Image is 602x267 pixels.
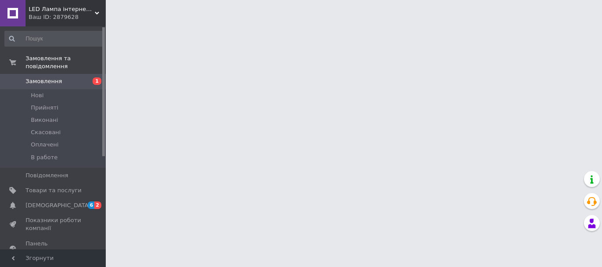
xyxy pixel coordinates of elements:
[31,154,58,161] span: В работе
[88,201,95,209] span: 6
[26,216,82,232] span: Показники роботи компанії
[26,77,62,85] span: Замовлення
[31,128,61,136] span: Скасовані
[26,55,106,70] span: Замовлення та повідомлення
[31,116,58,124] span: Виконані
[93,77,101,85] span: 1
[29,5,95,13] span: LED Лампа інтернет-магазин
[26,240,82,256] span: Панель управління
[4,31,104,47] input: Пошук
[31,91,44,99] span: Нові
[94,201,101,209] span: 2
[31,141,59,149] span: Оплачені
[29,13,106,21] div: Ваш ID: 2879628
[26,187,82,194] span: Товари та послуги
[26,172,68,179] span: Повідомлення
[31,104,58,112] span: Прийняті
[26,201,91,209] span: [DEMOGRAPHIC_DATA]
